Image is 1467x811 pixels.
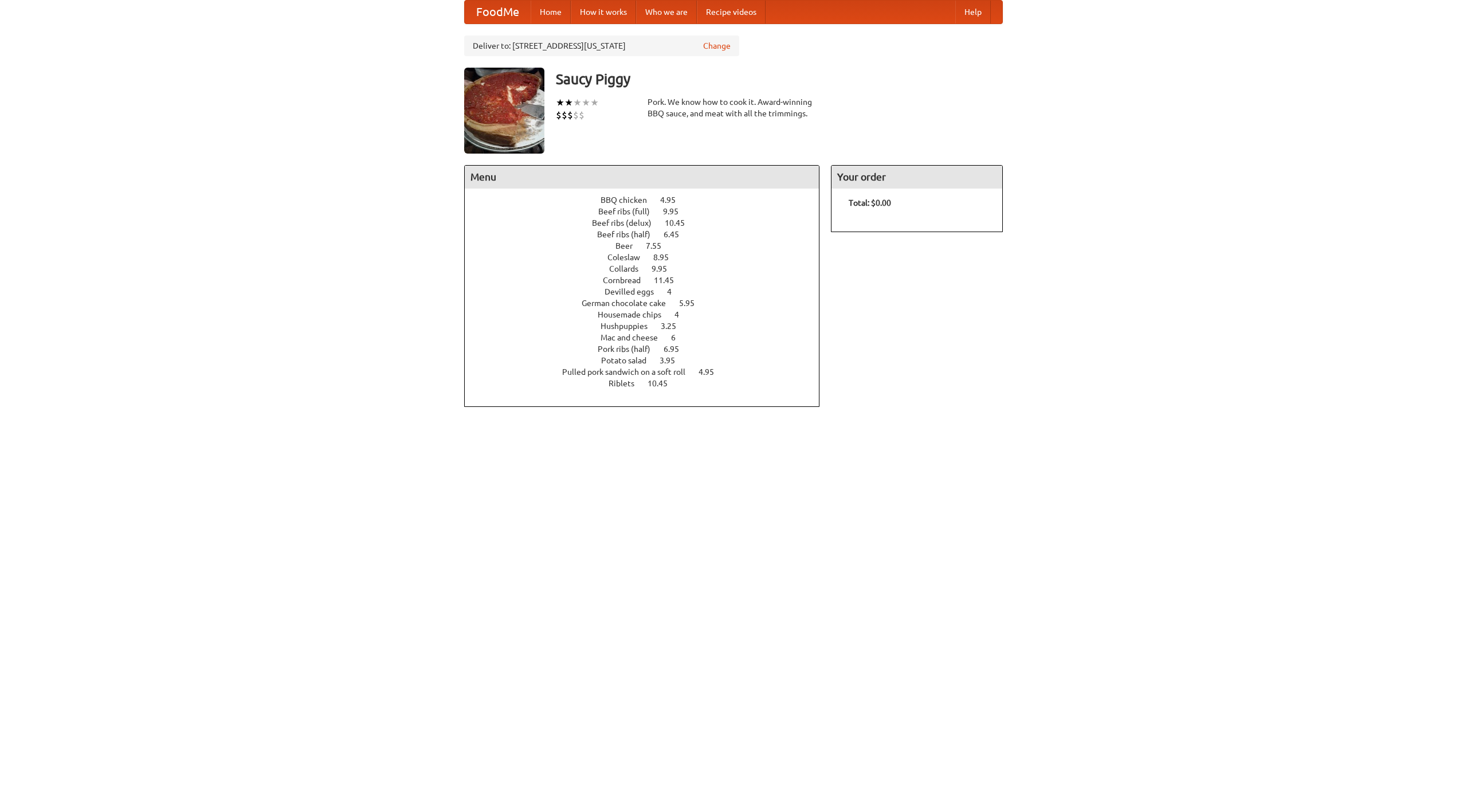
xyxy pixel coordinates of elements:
span: BBQ chicken [601,195,658,205]
a: Mac and cheese 6 [601,333,697,342]
a: Beef ribs (full) 9.95 [598,207,700,216]
li: ★ [590,96,599,109]
li: $ [579,109,585,122]
a: Devilled eggs 4 [605,287,693,296]
li: $ [567,109,573,122]
span: Cornbread [603,276,652,285]
span: Coleslaw [607,253,652,262]
a: Pulled pork sandwich on a soft roll 4.95 [562,367,735,377]
a: Home [531,1,571,23]
li: ★ [582,96,590,109]
span: Mac and cheese [601,333,669,342]
span: Beef ribs (full) [598,207,661,216]
span: Hushpuppies [601,322,659,331]
li: ★ [564,96,573,109]
li: $ [573,109,579,122]
a: Who we are [636,1,697,23]
span: 5.95 [679,299,706,308]
span: 4.95 [699,367,725,377]
span: 6.45 [664,230,691,239]
li: $ [556,109,562,122]
span: 8.95 [653,253,680,262]
img: angular.jpg [464,68,544,154]
a: Beef ribs (delux) 10.45 [592,218,706,228]
a: Pork ribs (half) 6.95 [598,344,700,354]
span: Riblets [609,379,646,388]
li: $ [562,109,567,122]
span: Beef ribs (delux) [592,218,663,228]
span: Pork ribs (half) [598,344,662,354]
span: 4 [667,287,683,296]
span: 6 [671,333,687,342]
span: German chocolate cake [582,299,677,308]
span: 10.45 [665,218,696,228]
span: 10.45 [648,379,679,388]
h3: Saucy Piggy [556,68,1003,91]
span: Potato salad [601,356,658,365]
a: Beer 7.55 [615,241,682,250]
a: Cornbread 11.45 [603,276,695,285]
span: Pulled pork sandwich on a soft roll [562,367,697,377]
span: 3.25 [661,322,688,331]
a: BBQ chicken 4.95 [601,195,697,205]
span: 4 [674,310,691,319]
a: Help [955,1,991,23]
div: Deliver to: [STREET_ADDRESS][US_STATE] [464,36,739,56]
li: ★ [556,96,564,109]
span: 9.95 [663,207,690,216]
h4: Your order [831,166,1002,189]
a: FoodMe [465,1,531,23]
a: Recipe videos [697,1,766,23]
b: Total: $0.00 [849,198,891,207]
span: 11.45 [654,276,685,285]
div: Pork. We know how to cook it. Award-winning BBQ sauce, and meat with all the trimmings. [648,96,819,119]
span: Housemade chips [598,310,673,319]
span: Devilled eggs [605,287,665,296]
a: Collards 9.95 [609,264,688,273]
span: Beef ribs (half) [597,230,662,239]
a: Riblets 10.45 [609,379,689,388]
a: Coleslaw 8.95 [607,253,690,262]
span: Beer [615,241,644,250]
a: Beef ribs (half) 6.45 [597,230,700,239]
a: Hushpuppies 3.25 [601,322,697,331]
span: 3.95 [660,356,687,365]
li: ★ [573,96,582,109]
span: Collards [609,264,650,273]
span: 4.95 [660,195,687,205]
span: 9.95 [652,264,678,273]
a: How it works [571,1,636,23]
h4: Menu [465,166,819,189]
span: 7.55 [646,241,673,250]
a: Potato salad 3.95 [601,356,696,365]
span: 6.95 [664,344,691,354]
a: Change [703,40,731,52]
a: Housemade chips 4 [598,310,700,319]
a: German chocolate cake 5.95 [582,299,716,308]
